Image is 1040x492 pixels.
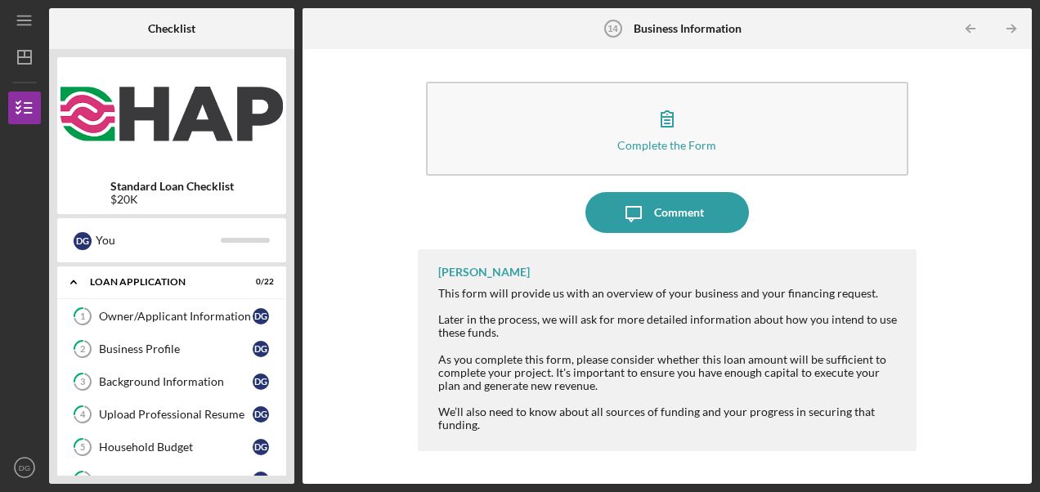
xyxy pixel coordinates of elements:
[65,300,278,333] a: 1Owner/Applicant InformationDG
[253,341,269,357] div: D G
[634,22,742,35] b: Business Information
[253,308,269,324] div: D G
[90,277,233,287] div: Loan Application
[80,475,86,485] tspan: 6
[253,406,269,423] div: D G
[99,342,253,356] div: Business Profile
[65,431,278,463] a: 5Household BudgetDG
[80,377,85,387] tspan: 3
[438,313,900,339] div: Later in the process, we will ask for more detailed information about how you intend to use these...
[99,473,253,486] div: Personal Financial Statement
[110,180,234,193] b: Standard Loan Checklist
[65,365,278,398] a: 3Background InformationDG
[99,408,253,421] div: Upload Professional Resume
[65,398,278,431] a: 4Upload Professional ResumeDG
[96,226,221,254] div: You
[99,375,253,388] div: Background Information
[617,139,716,151] div: Complete the Form
[585,192,749,233] button: Comment
[607,24,618,34] tspan: 14
[438,287,900,300] div: This form will provide us with an overview of your business and your financing request.
[80,442,85,453] tspan: 5
[57,65,286,163] img: Product logo
[253,439,269,455] div: D G
[80,344,85,355] tspan: 2
[8,451,41,484] button: DG
[99,441,253,454] div: Household Budget
[74,232,92,250] div: D G
[438,405,900,432] div: We’ll also need to know about all sources of funding and your progress in securing that funding.
[99,310,253,323] div: Owner/Applicant Information
[253,373,269,390] div: D G
[253,472,269,488] div: D G
[65,333,278,365] a: 2Business ProfileDG
[438,266,530,279] div: [PERSON_NAME]
[148,22,195,35] b: Checklist
[19,463,30,472] text: DG
[110,193,234,206] div: $20K
[654,192,704,233] div: Comment
[438,353,900,392] div: As you complete this form, please consider whether this loan amount will be sufficient to complet...
[244,277,274,287] div: 0 / 22
[426,82,908,176] button: Complete the Form
[80,409,86,420] tspan: 4
[80,311,85,322] tspan: 1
